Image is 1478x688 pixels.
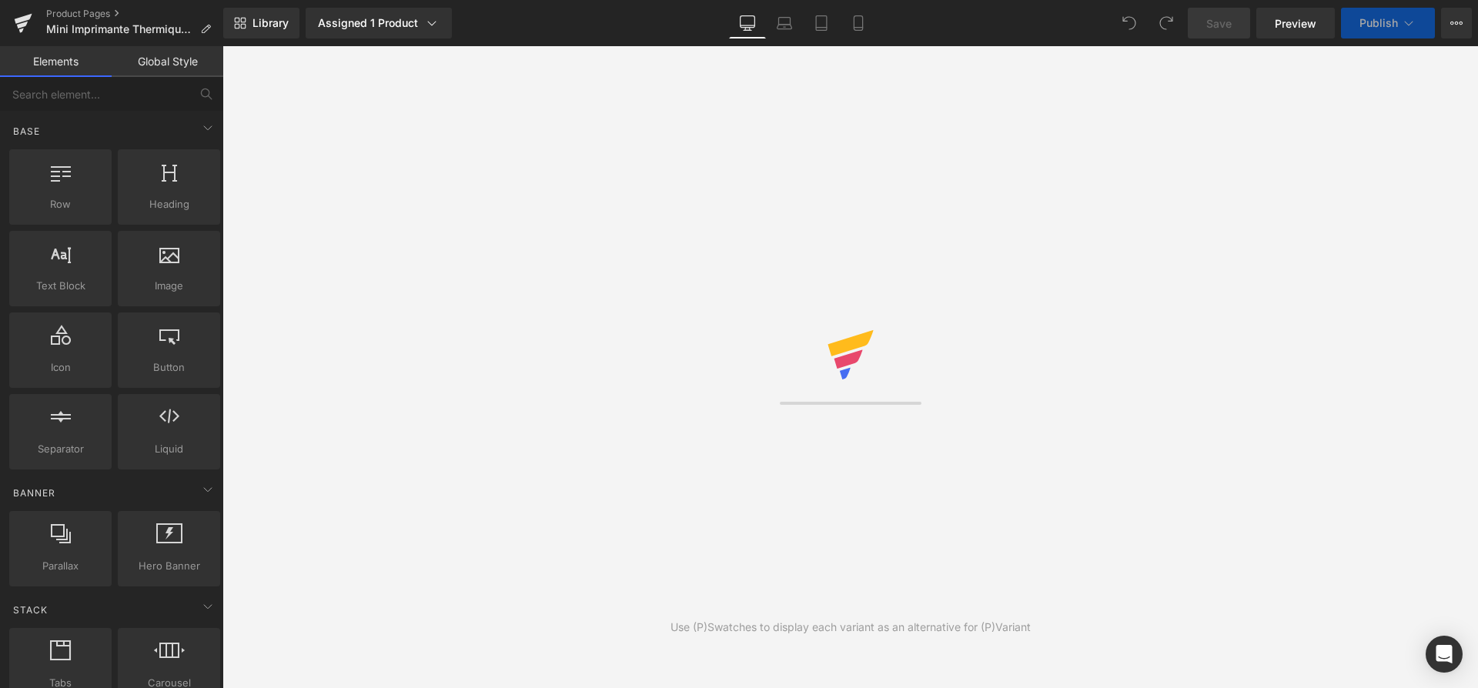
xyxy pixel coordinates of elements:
a: Product Pages [46,8,223,20]
span: Row [14,196,107,212]
span: Mini Imprimante Thermique Portable [46,23,194,35]
div: Assigned 1 Product [318,15,440,31]
span: Banner [12,486,57,500]
a: Tablet [803,8,840,38]
button: Redo [1151,8,1182,38]
span: Button [122,359,216,376]
span: Image [122,278,216,294]
span: Icon [14,359,107,376]
span: Heading [122,196,216,212]
span: Library [252,16,289,30]
span: Publish [1359,17,1398,29]
span: Stack [12,603,49,617]
span: Save [1206,15,1232,32]
span: Preview [1275,15,1316,32]
span: Liquid [122,441,216,457]
span: Base [12,124,42,139]
span: Parallax [14,558,107,574]
button: Publish [1341,8,1435,38]
a: Laptop [766,8,803,38]
div: Use (P)Swatches to display each variant as an alternative for (P)Variant [670,619,1031,636]
a: Desktop [729,8,766,38]
a: Preview [1256,8,1335,38]
button: More [1441,8,1472,38]
span: Hero Banner [122,558,216,574]
button: Undo [1114,8,1145,38]
span: Separator [14,441,107,457]
a: Global Style [112,46,223,77]
span: Text Block [14,278,107,294]
div: Open Intercom Messenger [1426,636,1463,673]
a: Mobile [840,8,877,38]
a: New Library [223,8,299,38]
